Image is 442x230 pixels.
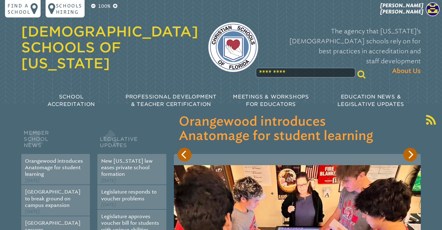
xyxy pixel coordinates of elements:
[21,128,90,154] h2: Member School News
[25,158,83,177] a: Orangewood introduces Anatomage for student learning
[101,202,116,208] span: [DATE]
[268,26,421,76] p: The agency that [US_STATE]’s [DEMOGRAPHIC_DATA] schools rely on for best practices in accreditati...
[392,66,421,76] span: About Us
[47,94,95,107] span: School Accreditation
[233,94,309,107] span: Meetings & Workshops for Educators
[21,23,198,71] a: [DEMOGRAPHIC_DATA] Schools of [US_STATE]
[25,209,40,214] span: [DATE]
[208,22,258,72] img: csf-logo-web-colors.png
[25,178,40,183] span: [DATE]
[101,189,157,201] a: Legislature responds to voucher problems
[380,2,423,15] span: [PERSON_NAME] [PERSON_NAME]
[101,178,116,183] span: [DATE]
[426,2,440,16] img: efbb4bd7842a81d88418237ffac5a9ff
[125,94,217,107] span: Professional Development & Teacher Certification
[25,189,81,208] a: [GEOGRAPHIC_DATA] to break ground on campus expansion
[178,148,191,161] button: Previous
[101,158,153,177] a: New [US_STATE] law eases private school formation
[179,115,416,143] h3: Orangewood introduces Anatomage for student learning
[337,94,404,107] span: Education News & Legislative Updates
[403,148,417,161] button: Next
[97,128,166,154] h2: Legislative Updates
[7,2,31,15] p: Find a school
[56,2,82,15] p: Schools Hiring
[97,2,112,10] p: 100%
